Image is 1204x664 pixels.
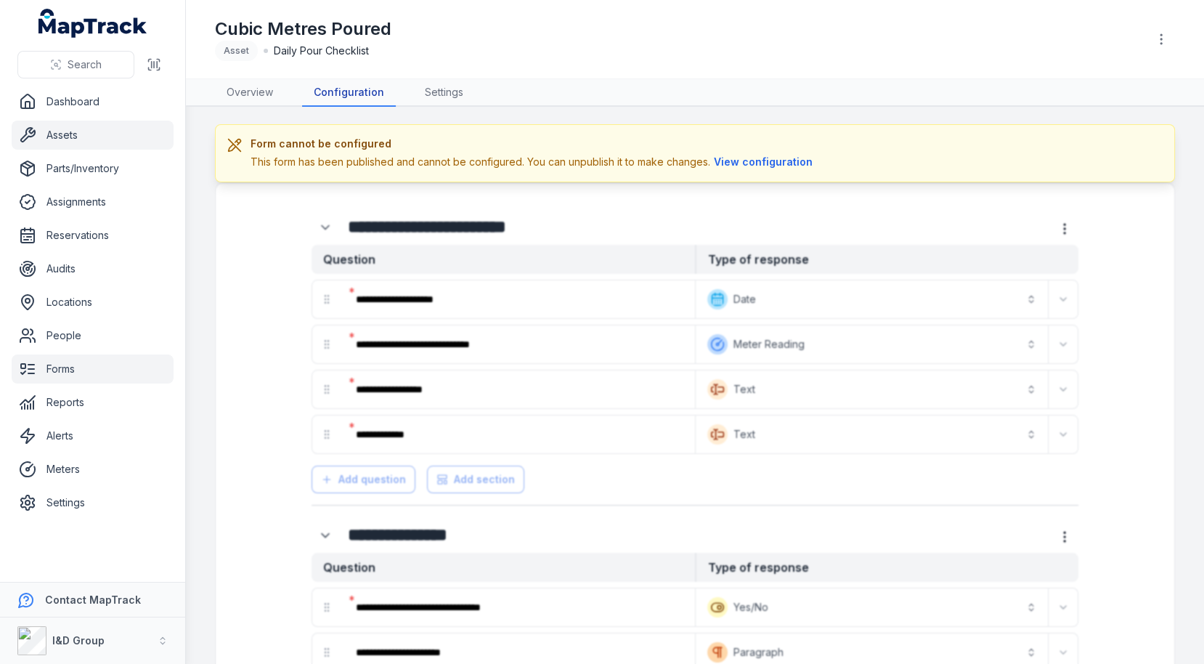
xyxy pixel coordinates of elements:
a: Dashboard [12,87,174,116]
a: Assets [12,121,174,150]
h3: Form cannot be configured [251,137,816,151]
a: Settings [413,79,475,107]
a: Alerts [12,421,174,450]
a: MapTrack [38,9,147,38]
span: Daily Pour Checklist [274,44,369,58]
a: Settings [12,488,174,517]
a: Assignments [12,187,174,216]
a: Meters [12,455,174,484]
span: Search [68,57,102,72]
a: People [12,321,174,350]
a: Reservations [12,221,174,250]
a: Audits [12,254,174,283]
a: Forms [12,355,174,384]
strong: Contact MapTrack [45,594,141,606]
div: Asset [215,41,258,61]
a: Reports [12,388,174,417]
div: This form has been published and cannot be configured. You can unpublish it to make changes. [251,154,816,170]
a: Locations [12,288,174,317]
a: Parts/Inventory [12,154,174,183]
a: Configuration [302,79,396,107]
button: View configuration [710,154,816,170]
h1: Cubic Metres Poured [215,17,391,41]
button: Search [17,51,134,78]
a: Overview [215,79,285,107]
strong: I&D Group [52,634,105,647]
